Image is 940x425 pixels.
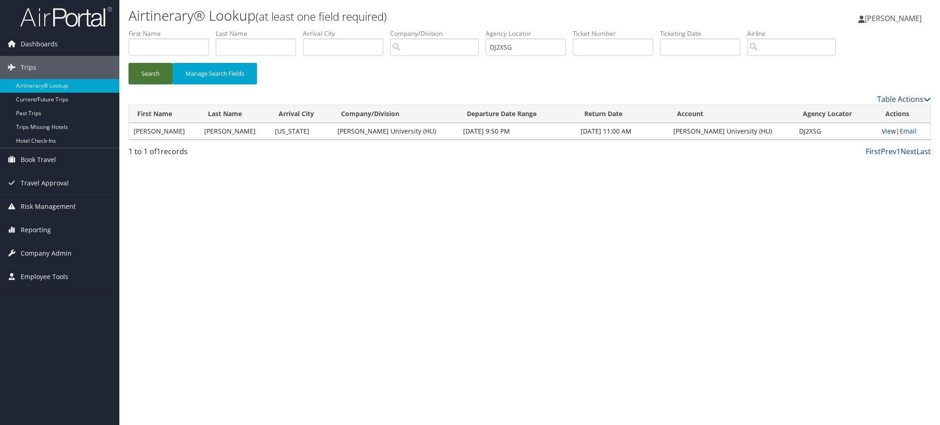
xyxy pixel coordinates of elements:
th: Return Date: activate to sort column ascending [576,105,669,123]
span: Company Admin [21,242,72,265]
span: Employee Tools [21,265,68,288]
img: airportal-logo.png [20,6,112,28]
span: Book Travel [21,148,56,171]
a: [PERSON_NAME] [858,5,931,32]
th: Company/Division [333,105,459,123]
td: [PERSON_NAME] University (HU) [669,123,795,140]
td: | [877,123,930,140]
span: Risk Management [21,195,76,218]
label: Airline [747,29,843,38]
td: [US_STATE] [270,123,332,140]
td: [DATE] 11:00 AM [576,123,669,140]
th: Arrival City: activate to sort column ascending [270,105,332,123]
span: Travel Approval [21,172,69,195]
td: [PERSON_NAME] [129,123,200,140]
button: Manage Search Fields [173,63,257,84]
span: Dashboards [21,33,58,56]
label: Agency Locator [486,29,573,38]
button: Search [129,63,173,84]
label: Ticketing Date [660,29,747,38]
label: Ticket Number [573,29,660,38]
a: Email [900,127,917,135]
th: Departure Date Range: activate to sort column ascending [459,105,576,123]
td: DJ2XSG [795,123,877,140]
label: First Name [129,29,216,38]
a: Last [917,146,931,157]
span: 1 [157,146,161,157]
td: [PERSON_NAME] [200,123,270,140]
th: First Name: activate to sort column ascending [129,105,200,123]
span: [PERSON_NAME] [865,13,922,23]
small: (at least one field required) [256,9,387,24]
h1: Airtinerary® Lookup [129,6,663,25]
a: First [866,146,881,157]
th: Agency Locator: activate to sort column ascending [795,105,877,123]
div: 1 to 1 of records [129,146,319,162]
span: Reporting [21,218,51,241]
label: Last Name [216,29,303,38]
a: View [882,127,896,135]
a: Next [901,146,917,157]
a: 1 [896,146,901,157]
th: Account: activate to sort column ascending [669,105,795,123]
th: Last Name: activate to sort column ascending [200,105,270,123]
td: [PERSON_NAME] University (HU) [333,123,459,140]
a: Prev [881,146,896,157]
span: Trips [21,56,36,79]
label: Arrival City [303,29,390,38]
td: [DATE] 9:50 PM [459,123,576,140]
a: Table Actions [877,94,931,104]
label: Company/Division [390,29,486,38]
th: Actions [877,105,930,123]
